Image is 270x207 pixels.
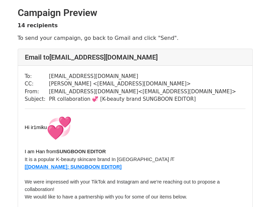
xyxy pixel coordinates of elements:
h2: Campaign Preview [18,7,253,19]
span: SUNGBOON EDITOR [56,149,106,154]
span: Hi ir1miku [25,125,72,130]
td: [EMAIL_ADDRESS][DOMAIN_NAME] [49,73,236,80]
span: We were impressed with your TikTok and Instagram and we're reaching out to propose a collaboration! [25,179,221,192]
td: From: [25,88,49,96]
a: ​[[DOMAIN_NAME]: SUNGBOON EDITOR] [25,163,122,170]
strong: 14 recipients [18,22,58,29]
h4: Email to [EMAIL_ADDRESS][DOMAIN_NAME] [25,53,245,61]
span: ​[[DOMAIN_NAME]: SUNGBOON EDITOR] [25,164,122,170]
span: I am Han from [25,149,57,154]
td: PR collaboration 💞 [K-beauty brand SUNGBOON EDITOR] [49,95,236,103]
span: We would like to have a partnership with you for some of our items below. [25,194,187,200]
td: [EMAIL_ADDRESS][DOMAIN_NAME] < [EMAIL_ADDRESS][DOMAIN_NAME] > [49,88,236,96]
p: To send your campaign, go back to Gmail and click "Send". [18,34,253,42]
td: To: [25,73,49,80]
span: It is a popular K-beauty skincare brand In [GEOGRAPHIC_DATA] ​ [25,157,171,162]
td: [PERSON_NAME] < [EMAIL_ADDRESS][DOMAIN_NAME] > [49,80,236,88]
td: Subject: [25,95,49,103]
td: CC: [25,80,49,88]
img: 💞 [47,116,72,140]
